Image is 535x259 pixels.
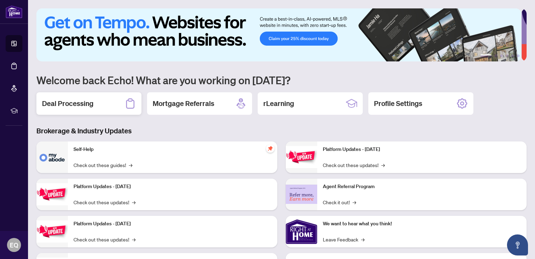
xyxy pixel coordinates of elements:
p: Platform Updates - [DATE] [323,146,521,153]
span: → [381,161,385,169]
a: Check out these updates!→ [74,198,136,206]
p: Platform Updates - [DATE] [74,220,272,228]
p: Platform Updates - [DATE] [74,183,272,191]
h3: Brokerage & Industry Updates [36,126,527,136]
a: Leave Feedback→ [323,235,364,243]
a: Check out these updates!→ [323,161,385,169]
a: Check out these updates!→ [74,235,136,243]
h2: Profile Settings [374,99,422,108]
span: → [132,235,136,243]
span: pushpin [266,144,275,153]
h2: rLearning [263,99,294,108]
img: logo [6,5,22,18]
button: 6 [517,54,520,57]
button: 3 [500,54,503,57]
img: Platform Updates - June 23, 2025 [286,146,317,168]
img: Agent Referral Program [286,185,317,204]
span: EQ [10,240,18,250]
img: Slide 0 [36,8,521,61]
a: Check out these guides!→ [74,161,132,169]
h2: Deal Processing [42,99,93,108]
p: We want to hear what you think! [323,220,521,228]
a: Check it out!→ [323,198,356,206]
img: Platform Updates - July 21, 2025 [36,220,68,243]
button: Open asap [507,234,528,255]
p: Self-Help [74,146,272,153]
span: → [129,161,132,169]
span: → [353,198,356,206]
img: Self-Help [36,141,68,173]
span: → [132,198,136,206]
p: Agent Referral Program [323,183,521,191]
img: Platform Updates - September 16, 2025 [36,183,68,205]
span: → [361,235,364,243]
button: 2 [494,54,497,57]
h2: Mortgage Referrals [153,99,214,108]
button: 4 [506,54,508,57]
h1: Welcome back Echo! What are you working on [DATE]? [36,73,527,87]
button: 5 [511,54,514,57]
img: We want to hear what you think! [286,216,317,247]
button: 1 [480,54,492,57]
